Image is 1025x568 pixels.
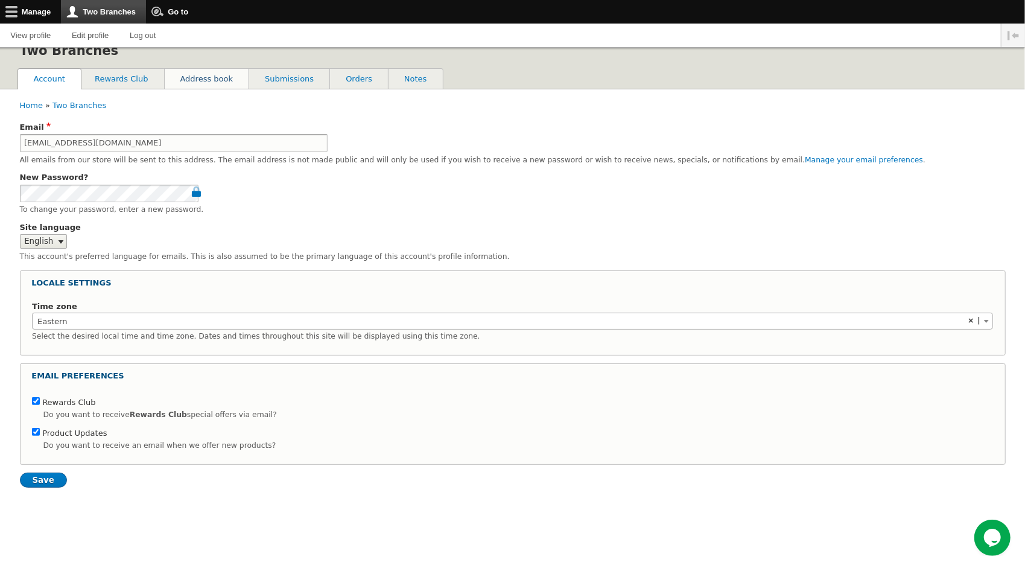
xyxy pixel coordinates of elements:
[20,250,1006,263] div: This account's preferred language for emails. This is also assumed to be the primary language of ...
[330,69,388,89] a: Orders
[31,278,111,287] span: Locale settings
[389,69,443,89] a: Notes
[62,24,119,47] a: Edit profile
[43,410,993,420] div: Do you want to receive special offers via email?
[21,271,1005,296] summary: Locale settings
[32,302,77,312] label: Time zone
[805,156,923,164] a: Manage your email preferences
[18,69,81,89] a: Account
[52,101,106,110] a: Two Branches
[42,429,107,438] label: Product Updates
[20,39,119,63] h1: Two Branches
[20,101,43,110] a: Home
[33,313,992,330] span: Eastern
[32,331,993,342] div: Select the desired local time and time zone. Dates and times throughout this site will be display...
[1001,24,1025,47] button: Vertical orientation
[130,410,187,419] strong: Rewards Club
[21,364,1005,389] summary: Email Preferences
[20,171,89,183] label: New Password?
[32,313,993,330] span: Eastern
[968,312,980,329] span: Remove all items
[20,203,204,215] div: To change your password, enter a new password.
[119,24,167,47] a: Log out
[20,121,53,133] label: Email
[79,69,164,89] a: Rewards Club
[43,441,993,451] div: Do you want to receive an email when we offer new products?
[31,371,124,380] span: Email Preferences
[20,473,67,488] input: Save
[20,68,1006,89] nav: Tabs
[42,398,96,407] label: Rewards Club
[20,154,1006,166] div: All emails from our store will be sent to this address. The email address is not made public and ...
[165,69,249,89] a: Address book
[20,222,81,234] label: Site language
[249,69,329,89] a: Submissions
